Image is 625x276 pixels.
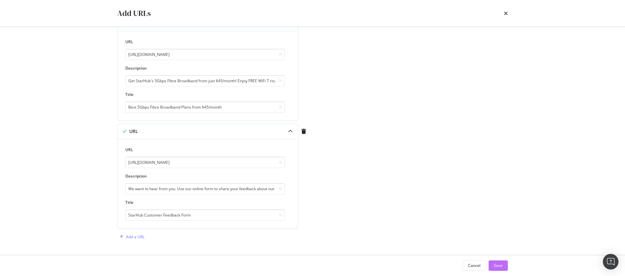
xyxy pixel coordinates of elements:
[603,254,618,269] div: Open Intercom Messenger
[129,128,138,135] div: URL
[125,173,285,179] label: Description
[468,263,480,268] div: Cancel
[125,65,285,71] label: Description
[494,263,503,268] div: Save
[125,200,285,205] label: Title
[125,157,285,168] input: https://example.com
[117,231,145,242] button: Add a URL
[125,39,285,45] label: URL
[125,92,285,97] label: Title
[117,8,151,19] div: Add URLs
[489,260,508,271] button: Save
[125,49,285,60] input: https://example.com
[504,8,508,19] div: times
[125,147,285,152] label: URL
[463,260,486,271] button: Cancel
[126,234,145,240] div: Add a URL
